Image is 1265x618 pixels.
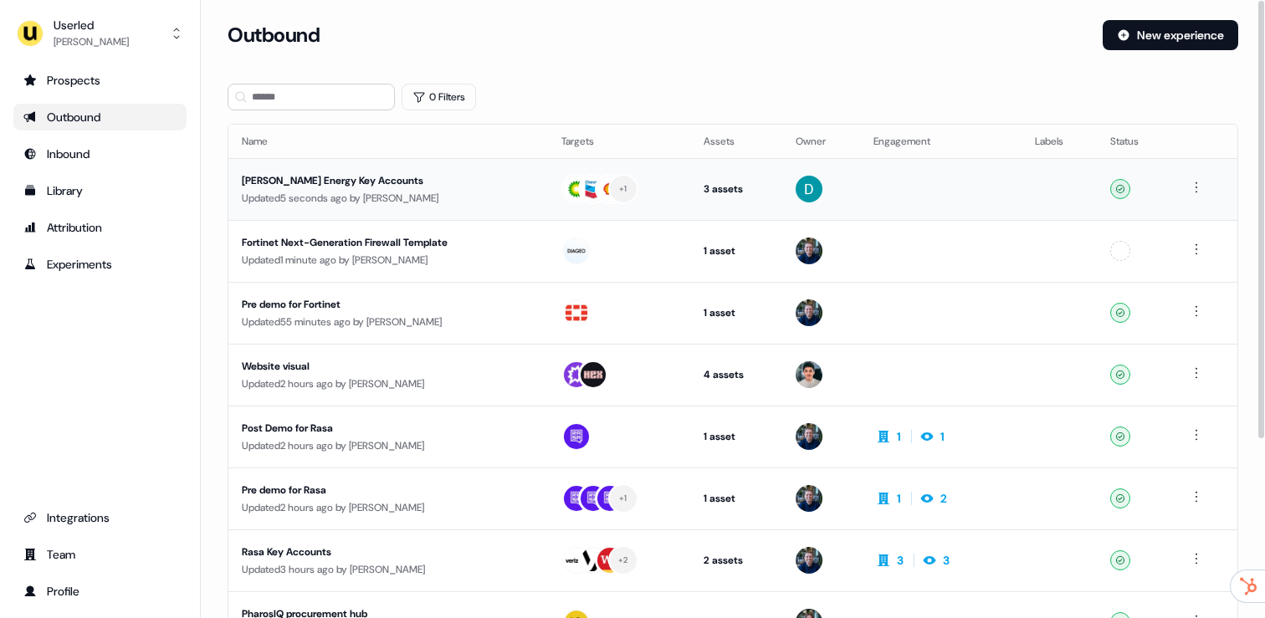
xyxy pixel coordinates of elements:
[402,84,476,110] button: 0 Filters
[704,366,769,383] div: 4 assets
[704,490,769,507] div: 1 asset
[242,499,535,516] div: Updated 2 hours ago by [PERSON_NAME]
[704,181,769,197] div: 3 assets
[13,504,187,531] a: Go to integrations
[13,251,187,278] a: Go to experiments
[23,546,177,563] div: Team
[228,125,548,158] th: Name
[860,125,1021,158] th: Engagement
[242,234,535,251] div: Fortinet Next-Generation Firewall Template
[23,72,177,89] div: Prospects
[13,214,187,241] a: Go to attribution
[13,104,187,130] a: Go to outbound experience
[13,140,187,167] a: Go to Inbound
[943,552,950,569] div: 3
[13,541,187,568] a: Go to team
[897,428,901,445] div: 1
[618,553,628,568] div: + 2
[23,109,177,125] div: Outbound
[704,552,769,569] div: 2 assets
[796,176,822,202] img: David
[796,423,822,450] img: James
[13,13,187,54] button: Userled[PERSON_NAME]
[242,482,535,498] div: Pre demo for Rasa
[13,578,187,605] a: Go to profile
[704,428,769,445] div: 1 asset
[242,252,535,268] div: Updated 1 minute ago by [PERSON_NAME]
[940,428,945,445] div: 1
[1022,125,1098,158] th: Labels
[897,552,904,569] div: 3
[619,491,627,506] div: + 1
[897,490,901,507] div: 1
[796,547,822,574] img: James
[242,544,535,560] div: Rasa Key Accounts
[242,561,535,578] div: Updated 3 hours ago by [PERSON_NAME]
[242,437,535,454] div: Updated 2 hours ago by [PERSON_NAME]
[23,509,177,526] div: Integrations
[242,296,535,313] div: Pre demo for Fortinet
[796,361,822,388] img: Vincent
[796,299,822,326] img: James
[23,182,177,199] div: Library
[54,33,129,50] div: [PERSON_NAME]
[242,314,535,330] div: Updated 55 minutes ago by [PERSON_NAME]
[54,17,129,33] div: Userled
[704,304,769,321] div: 1 asset
[23,146,177,162] div: Inbound
[23,219,177,236] div: Attribution
[23,256,177,273] div: Experiments
[796,237,822,264] img: James
[1097,125,1173,158] th: Status
[548,125,690,158] th: Targets
[782,125,860,158] th: Owner
[242,420,535,437] div: Post Demo for Rasa
[704,243,769,259] div: 1 asset
[13,67,187,94] a: Go to prospects
[13,177,187,204] a: Go to templates
[242,190,535,207] div: Updated 5 seconds ago by [PERSON_NAME]
[619,181,627,197] div: + 1
[242,358,535,375] div: Website visual
[1103,20,1238,50] button: New experience
[940,490,947,507] div: 2
[228,23,320,48] h3: Outbound
[690,125,782,158] th: Assets
[23,583,177,600] div: Profile
[242,375,535,392] div: Updated 2 hours ago by [PERSON_NAME]
[242,172,535,189] div: [PERSON_NAME] Energy Key Accounts
[796,485,822,512] img: James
